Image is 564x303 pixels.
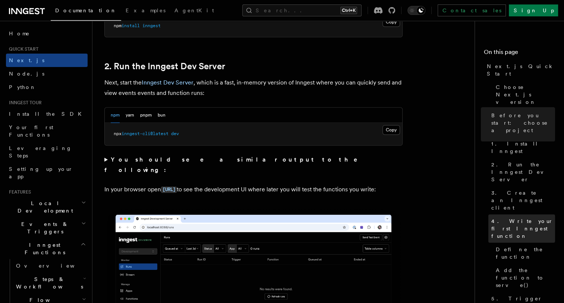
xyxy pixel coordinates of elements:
[493,264,555,292] a: Add the function to serve()
[170,2,218,20] a: AgentKit
[16,263,93,269] span: Overview
[6,197,88,217] button: Local Development
[9,111,86,117] span: Install the SDK
[340,7,357,14] kbd: Ctrl+K
[491,189,555,211] span: 3. Create an Inngest client
[488,137,555,158] a: 1. Install Inngest
[407,6,425,15] button: Toggle dark mode
[114,131,122,136] span: npx
[6,141,88,162] a: Leveraging Steps
[484,60,555,80] a: Next.js Quick Start
[140,108,152,123] button: pnpm
[9,57,44,63] span: Next.js
[6,162,88,183] a: Setting up your app
[55,7,117,13] span: Documentation
[6,27,88,40] a: Home
[104,156,368,173] strong: You should see a similar output to the following:
[509,4,558,16] a: Sign Up
[126,108,134,123] button: yarn
[487,63,555,77] span: Next.js Quick Start
[9,166,73,179] span: Setting up your app
[488,214,555,243] a: 4. Write your first Inngest function
[493,243,555,264] a: Define the function
[488,109,555,137] a: Before you start: choose a project
[491,217,555,240] span: 4. Write your first Inngest function
[13,275,83,290] span: Steps & Workflows
[6,238,88,259] button: Inngest Functions
[6,54,88,67] a: Next.js
[6,220,81,235] span: Events & Triggers
[161,186,177,193] a: [URL]
[111,108,120,123] button: npm
[484,48,555,60] h4: On this page
[496,267,555,289] span: Add the function to serve()
[6,200,81,214] span: Local Development
[6,107,88,121] a: Install the SDK
[6,100,42,106] span: Inngest tour
[13,272,88,293] button: Steps & Workflows
[161,186,177,193] code: [URL]
[382,17,400,27] button: Copy
[9,30,30,37] span: Home
[6,80,88,94] a: Python
[488,158,555,186] a: 2. Run the Inngest Dev Server
[9,84,36,90] span: Python
[438,4,506,16] a: Contact sales
[142,79,193,86] a: Inngest Dev Server
[491,112,555,134] span: Before you start: choose a project
[126,7,166,13] span: Examples
[9,124,53,138] span: Your first Functions
[496,83,555,106] span: Choose Next.js version
[382,125,400,135] button: Copy
[6,46,38,52] span: Quick start
[114,23,122,28] span: npm
[6,67,88,80] a: Node.js
[6,241,81,256] span: Inngest Functions
[171,131,179,136] span: dev
[121,2,170,20] a: Examples
[122,131,168,136] span: inngest-cli@latest
[491,161,555,183] span: 2. Run the Inngest Dev Server
[9,71,44,77] span: Node.js
[104,184,403,195] p: In your browser open to see the development UI where later you will test the functions you write:
[6,189,31,195] span: Features
[122,23,140,28] span: install
[158,108,166,123] button: bun
[174,7,214,13] span: AgentKit
[104,77,403,98] p: Next, start the , which is a fast, in-memory version of Inngest where you can quickly send and vi...
[493,80,555,109] a: Choose Next.js version
[142,23,161,28] span: inngest
[13,259,88,272] a: Overview
[104,61,225,71] a: 2. Run the Inngest Dev Server
[51,2,121,21] a: Documentation
[488,186,555,214] a: 3. Create an Inngest client
[104,154,403,175] summary: You should see a similar output to the following:
[6,121,88,141] a: Your first Functions
[491,140,555,155] span: 1. Install Inngest
[9,145,72,159] span: Leveraging Steps
[242,4,362,16] button: Search...Ctrl+K
[496,246,555,261] span: Define the function
[6,217,88,238] button: Events & Triggers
